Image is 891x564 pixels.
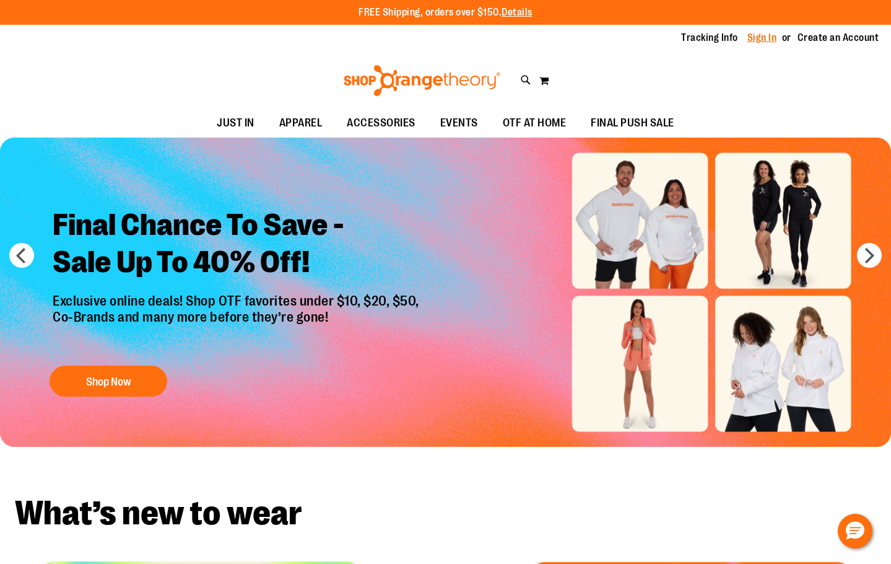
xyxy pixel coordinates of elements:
[798,31,879,45] a: Create an Account
[279,109,323,137] span: APPAREL
[681,31,738,45] a: Tracking Info
[591,109,674,137] span: FINAL PUSH SALE
[267,109,335,138] a: APPAREL
[359,6,532,20] p: FREE Shipping, orders over $150.
[43,197,432,403] a: Final Chance To Save -Sale Up To 40% Off! Exclusive online deals! Shop OTF favorites under $10, $...
[15,496,876,531] h2: What’s new to wear
[578,109,687,138] a: FINAL PUSH SALE
[50,366,167,397] button: Shop Now
[428,109,490,138] a: EVENTS
[347,109,415,137] span: ACCESSORIES
[440,109,478,137] span: EVENTS
[502,7,532,18] a: Details
[503,109,567,137] span: OTF AT HOME
[334,109,428,138] a: ACCESSORIES
[217,109,254,137] span: JUST IN
[43,293,432,354] p: Exclusive online deals! Shop OTF favorites under $10, $20, $50, Co-Brands and many more before th...
[857,243,882,268] button: next
[204,109,267,138] a: JUST IN
[9,243,34,268] button: prev
[342,65,502,96] img: Shop Orangetheory
[747,31,777,45] a: Sign In
[43,197,432,293] h2: Final Chance To Save - Sale Up To 40% Off!
[838,514,872,549] button: Hello, have a question? Let’s chat.
[490,109,579,138] a: OTF AT HOME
